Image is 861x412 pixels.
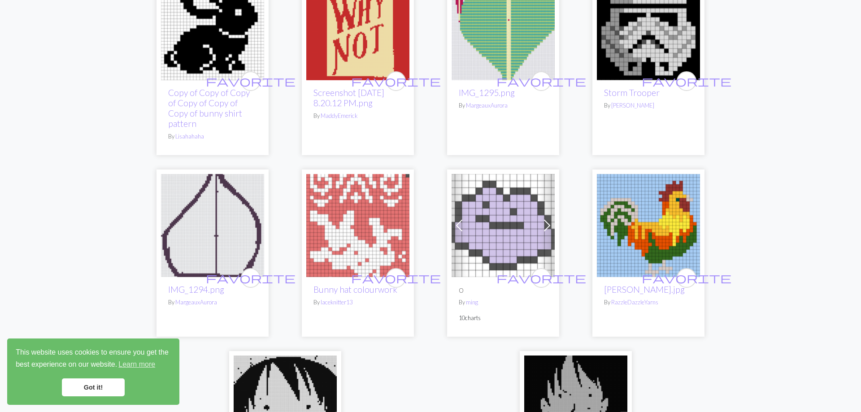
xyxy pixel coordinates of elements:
[175,133,204,140] a: Lisahahaha
[496,72,586,90] i: favourite
[206,269,296,287] i: favourite
[321,299,352,306] a: laceknitter13
[168,87,250,129] a: Copy of Copy of Copy of Copy of Copy of Copy of bunny shirt pattern
[351,72,441,90] i: favourite
[313,284,397,295] a: Bunny hat colourwork
[597,174,700,277] img: esteban chart.jpg
[241,71,261,91] button: favourite
[611,299,658,306] a: RazzleDazzleYarns
[524,402,627,410] a: Luffy not started
[642,72,731,90] i: favourite
[597,23,700,32] a: Storm Trooper
[466,102,508,109] a: MargeauxAurora
[206,271,296,285] span: favorite
[452,174,555,277] img: p
[306,174,409,277] img: Bunny hat colourwork
[117,358,157,371] a: learn more about cookies
[168,284,224,295] a: IMG_1294.png
[459,298,548,307] p: By
[452,23,555,32] a: IMG_1295.png
[351,269,441,287] i: favourite
[604,101,693,110] p: By
[16,347,171,371] span: This website uses cookies to ensure you get the best experience on our website.
[597,220,700,229] a: esteban chart.jpg
[531,268,551,288] button: favourite
[604,298,693,307] p: By
[321,112,357,119] a: MaddyEmerick
[7,338,179,405] div: cookieconsent
[611,102,654,109] a: [PERSON_NAME]
[459,284,548,295] h2: o
[386,268,406,288] button: favourite
[459,87,515,98] a: IMG_1295.png
[642,74,731,88] span: favorite
[168,298,257,307] p: By
[175,299,217,306] a: MargeauxAurora
[531,71,551,91] button: favourite
[459,101,548,110] p: By
[168,132,257,141] p: By
[466,299,478,306] a: ming
[161,220,264,229] a: IMG_1294.png
[313,112,402,120] p: By
[642,269,731,287] i: favourite
[496,271,586,285] span: favorite
[677,268,696,288] button: favourite
[206,72,296,90] i: favourite
[459,314,548,322] p: 10 charts
[496,74,586,88] span: favorite
[313,87,384,108] a: Screenshot [DATE] 8.20.12 PM.png
[386,71,406,91] button: favourite
[161,23,264,32] a: bunny shirt pattern
[161,174,264,277] img: IMG_1294.png
[313,298,402,307] p: By
[206,74,296,88] span: favorite
[241,268,261,288] button: favourite
[604,87,660,98] a: Storm Trooper
[642,271,731,285] span: favorite
[351,271,441,285] span: favorite
[351,74,441,88] span: favorite
[452,220,555,229] a: p
[62,378,125,396] a: dismiss cookie message
[677,71,696,91] button: favourite
[306,220,409,229] a: Bunny hat colourwork
[306,23,409,32] a: Why Not
[496,269,586,287] i: favourite
[234,402,337,410] a: IMG_7245.jpeg
[604,284,685,295] a: [PERSON_NAME].jpg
